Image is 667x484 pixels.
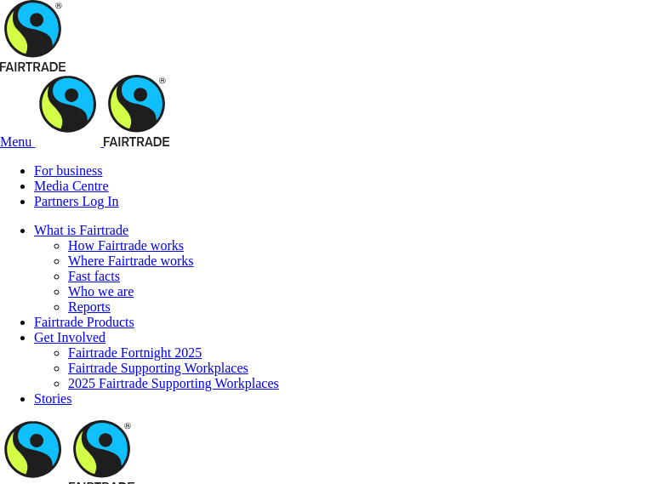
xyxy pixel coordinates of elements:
[68,238,184,253] a: How Fairtrade works
[68,284,134,299] a: Who we are
[34,194,119,208] a: Partners Log In
[34,315,134,329] a: Fairtrade Products
[34,179,109,193] a: Media Centre
[35,75,100,146] img: Fairtrade Australia New Zealand logo
[34,223,128,237] a: What is Fairtrade
[68,269,120,283] a: Fast facts
[68,299,111,314] a: Reports
[68,376,279,390] a: 2025 Fairtrade Supporting Workplaces
[104,75,169,146] img: Fairtrade Australia New Zealand logo
[34,391,71,406] a: Stories
[68,361,248,375] a: Fairtrade Supporting Workplaces
[34,163,102,178] a: For business
[68,345,202,360] a: Fairtrade Fortnight 2025
[34,330,105,344] a: Get Involved
[68,253,194,268] a: Where Fairtrade works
